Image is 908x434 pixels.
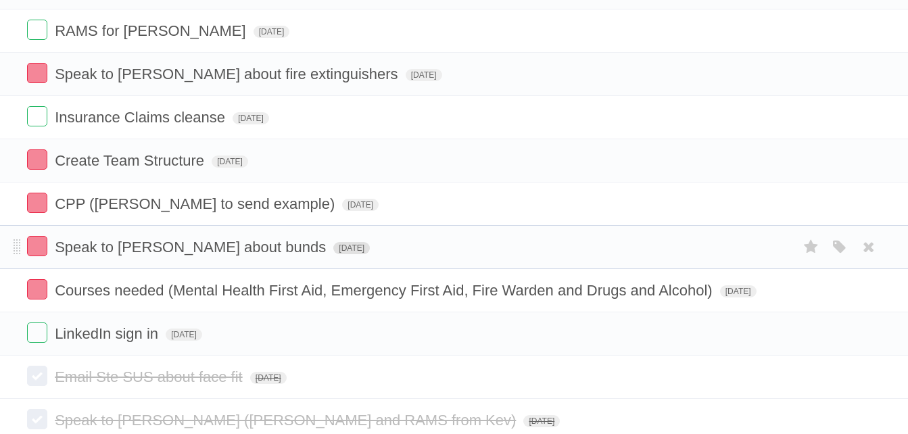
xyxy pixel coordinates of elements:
[55,239,329,256] span: Speak to [PERSON_NAME] about bunds
[55,195,338,212] span: CPP ([PERSON_NAME] to send example)
[27,149,47,170] label: Done
[250,372,287,384] span: [DATE]
[55,109,229,126] span: Insurance Claims cleanse
[720,285,757,297] span: [DATE]
[233,112,269,124] span: [DATE]
[27,106,47,126] label: Done
[55,368,246,385] span: Email Ste SUS about face fit
[27,193,47,213] label: Done
[27,236,47,256] label: Done
[27,279,47,299] label: Done
[27,20,47,40] label: Done
[27,322,47,343] label: Done
[55,152,208,169] span: Create Team Structure
[798,236,824,258] label: Star task
[55,412,519,429] span: Speak to [PERSON_NAME] ([PERSON_NAME] and RAMS from Kev)
[55,22,249,39] span: RAMS for [PERSON_NAME]
[27,409,47,429] label: Done
[27,366,47,386] label: Done
[55,325,162,342] span: LinkedIn sign in
[254,26,290,38] span: [DATE]
[166,329,202,341] span: [DATE]
[333,242,370,254] span: [DATE]
[55,282,716,299] span: Courses needed (Mental Health First Aid, Emergency First Aid, Fire Warden and Drugs and Alcohol)
[342,199,379,211] span: [DATE]
[212,155,248,168] span: [DATE]
[523,415,560,427] span: [DATE]
[55,66,401,82] span: Speak to [PERSON_NAME] about fire extinguishers
[406,69,442,81] span: [DATE]
[27,63,47,83] label: Done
